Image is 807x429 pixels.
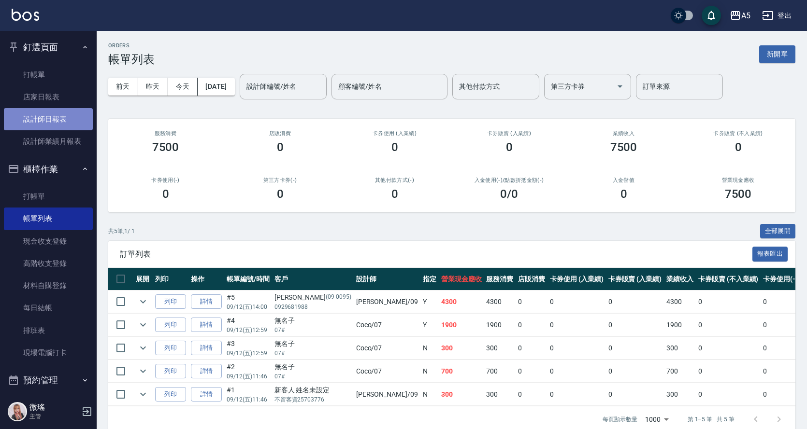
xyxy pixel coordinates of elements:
[420,291,439,313] td: Y
[349,177,440,183] h2: 其他付款方式(-)
[354,360,420,383] td: Coco /07
[155,387,186,402] button: 列印
[227,349,270,358] p: 09/12 (五) 12:59
[12,9,39,21] img: Logo
[761,291,800,313] td: 0
[120,130,211,137] h3: 服務消費
[108,227,135,235] p: 共 5 筆, 1 / 1
[420,337,439,360] td: N
[516,383,548,406] td: 0
[606,360,664,383] td: 0
[191,387,222,402] a: 詳情
[439,337,484,360] td: 300
[108,78,138,96] button: 前天
[4,275,93,297] a: 材料自購登錄
[752,249,788,258] a: 報表匯出
[420,360,439,383] td: N
[120,249,752,259] span: 訂單列表
[4,393,93,418] button: 報表及分析
[761,268,800,291] th: 卡券使用(-)
[155,318,186,332] button: 列印
[391,187,398,201] h3: 0
[664,337,696,360] td: 300
[168,78,198,96] button: 今天
[741,10,750,22] div: A5
[4,157,93,182] button: 櫃檯作業
[725,187,752,201] h3: 7500
[191,341,222,356] a: 詳情
[688,415,735,424] p: 第 1–5 筆 共 5 筆
[439,291,484,313] td: 4300
[162,187,169,201] h3: 0
[354,383,420,406] td: [PERSON_NAME] /09
[420,383,439,406] td: N
[578,130,669,137] h2: 業績收入
[136,294,150,309] button: expand row
[155,341,186,356] button: 列印
[198,78,234,96] button: [DATE]
[29,412,79,421] p: 主管
[664,383,696,406] td: 300
[138,78,168,96] button: 昨天
[29,402,79,412] h5: 微瑤
[108,42,155,49] h2: ORDERS
[692,130,784,137] h2: 卡券販賣 (不入業績)
[439,360,484,383] td: 700
[4,130,93,152] a: 設計師業績月報表
[516,337,548,360] td: 0
[516,268,548,291] th: 店販消費
[664,268,696,291] th: 業績收入
[120,177,211,183] h2: 卡券使用(-)
[603,415,637,424] p: 每頁顯示數量
[696,337,761,360] td: 0
[752,247,788,262] button: 報表匯出
[696,383,761,406] td: 0
[326,292,351,303] p: (09-0095)
[277,187,284,201] h3: 0
[4,185,93,208] a: 打帳單
[224,337,272,360] td: #3
[759,49,795,58] a: 新開單
[463,130,555,137] h2: 卡券販賣 (入業績)
[506,140,513,154] h3: 0
[274,362,351,372] div: 無名子
[153,268,188,291] th: 列印
[548,268,606,291] th: 卡券使用 (入業績)
[224,268,272,291] th: 帳單編號/時間
[191,364,222,379] a: 詳情
[420,314,439,336] td: Y
[4,368,93,393] button: 預約管理
[516,314,548,336] td: 0
[191,318,222,332] a: 詳情
[136,318,150,332] button: expand row
[391,140,398,154] h3: 0
[606,291,664,313] td: 0
[274,303,351,311] p: 0929681988
[188,268,224,291] th: 操作
[606,314,664,336] td: 0
[354,268,420,291] th: 設計師
[349,130,440,137] h2: 卡券使用 (入業績)
[696,314,761,336] td: 0
[155,364,186,379] button: 列印
[152,140,179,154] h3: 7500
[548,314,606,336] td: 0
[612,79,628,94] button: Open
[4,208,93,230] a: 帳單列表
[484,383,516,406] td: 300
[108,53,155,66] h3: 帳單列表
[354,291,420,313] td: [PERSON_NAME] /09
[4,342,93,364] a: 現場電腦打卡
[136,341,150,355] button: expand row
[692,177,784,183] h2: 營業現金應收
[274,326,351,334] p: 07#
[4,252,93,275] a: 高階收支登錄
[224,383,272,406] td: #1
[610,140,637,154] h3: 7500
[664,314,696,336] td: 1900
[548,383,606,406] td: 0
[548,360,606,383] td: 0
[463,177,555,183] h2: 入金使用(-) /點數折抵金額(-)
[420,268,439,291] th: 指定
[702,6,721,25] button: save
